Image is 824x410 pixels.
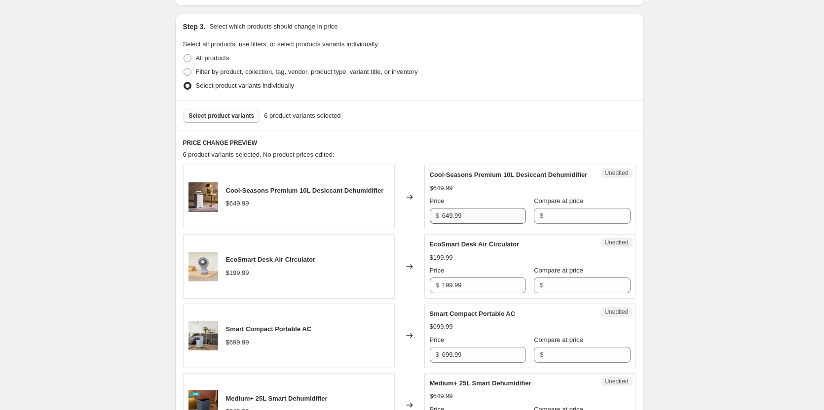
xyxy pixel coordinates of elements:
[436,281,439,289] span: $
[188,252,218,281] img: 15_80x.webp
[534,267,583,274] span: Compare at price
[196,54,229,62] span: All products
[430,171,588,178] span: Cool-Seasons Premium 10L Desiccant Dehumidifier
[196,82,294,89] span: Select product variants individually
[604,377,628,385] span: Unedited
[430,322,453,332] div: $699.99
[540,212,543,219] span: $
[436,351,439,358] span: $
[430,310,516,317] span: Smart Compact Portable AC
[430,391,453,401] div: $649.99
[226,338,249,347] div: $699.99
[430,240,520,248] span: EcoSmart Desk Air Circulator
[534,197,583,205] span: Compare at price
[436,212,439,219] span: $
[188,321,218,350] img: Untitleddesign-2025-01-23T102603.924_80x.png
[534,336,583,343] span: Compare at price
[226,199,249,208] div: $649.99
[183,40,378,48] span: Select all products, use filters, or select products variants individually
[264,111,340,121] span: 6 product variants selected
[430,379,531,387] span: Medium+ 25L Smart Dehumidifier
[540,281,543,289] span: $
[188,182,218,212] img: Ausclimate-SHOT16-01-1x1_80x.jpg
[430,183,453,193] div: $649.99
[604,169,628,177] span: Unedited
[226,325,312,333] span: Smart Compact Portable AC
[189,112,255,120] span: Select product variants
[430,253,453,263] div: $199.99
[196,68,418,75] span: Filter by product, collection, tag, vendor, product type, variant title, or inventory
[430,197,445,205] span: Price
[209,22,337,32] p: Select which products should change in price
[226,256,316,263] span: EcoSmart Desk Air Circulator
[226,187,384,194] span: Cool-Seasons Premium 10L Desiccant Dehumidifier
[183,109,261,123] button: Select product variants
[183,139,636,147] h6: PRICE CHANGE PREVIEW
[183,151,335,158] span: 6 product variants selected. No product prices edited:
[430,267,445,274] span: Price
[540,351,543,358] span: $
[183,22,206,32] h2: Step 3.
[604,239,628,246] span: Unedited
[604,308,628,316] span: Unedited
[430,336,445,343] span: Price
[226,395,328,402] span: Medium+ 25L Smart Dehumidifier
[226,268,249,278] div: $199.99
